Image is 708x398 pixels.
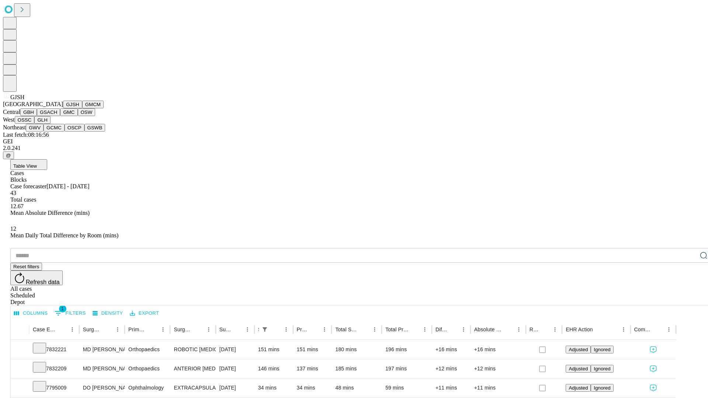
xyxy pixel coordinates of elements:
[503,324,514,335] button: Sort
[193,324,204,335] button: Sort
[319,324,330,335] button: Menu
[474,327,503,332] div: Absolute Difference
[46,183,89,189] span: [DATE] - [DATE]
[474,359,522,378] div: +12 mins
[3,132,49,138] span: Last fetch: 08:16:56
[539,324,550,335] button: Sort
[219,340,251,359] div: [DATE]
[594,347,610,352] span: Ignored
[335,340,378,359] div: 180 mins
[435,327,447,332] div: Difference
[12,308,50,319] button: Select columns
[369,324,380,335] button: Menu
[618,324,629,335] button: Menu
[3,138,705,145] div: GEI
[219,327,231,332] div: Surgery Date
[591,365,613,373] button: Ignored
[219,359,251,378] div: [DATE]
[258,327,259,332] div: Scheduled In Room Duration
[594,366,610,371] span: Ignored
[219,378,251,397] div: [DATE]
[34,116,50,124] button: GLH
[10,183,46,189] span: Case forecaster
[3,151,14,159] button: @
[128,359,166,378] div: Orthopaedics
[591,384,613,392] button: Ignored
[53,307,88,319] button: Show filters
[232,324,242,335] button: Sort
[514,324,524,335] button: Menu
[128,340,166,359] div: Orthopaedics
[458,324,469,335] button: Menu
[84,124,105,132] button: GSWB
[3,145,705,151] div: 2.0.241
[60,108,77,116] button: GMC
[3,124,26,130] span: Northeast
[550,324,560,335] button: Menu
[83,378,121,397] div: DO [PERSON_NAME]
[3,116,15,123] span: West
[474,378,522,397] div: +11 mins
[297,359,328,378] div: 137 mins
[359,324,369,335] button: Sort
[297,327,309,332] div: Predicted In Room Duration
[474,340,522,359] div: +16 mins
[10,226,16,232] span: 12
[26,279,60,285] span: Refresh data
[83,327,101,332] div: Surgeon Name
[128,378,166,397] div: Ophthalmology
[258,359,289,378] div: 146 mins
[435,378,467,397] div: +11 mins
[6,153,11,158] span: @
[174,359,212,378] div: ANTERIOR [MEDICAL_DATA] TOTAL HIP
[10,263,42,270] button: Reset filters
[102,324,112,335] button: Sort
[594,385,610,391] span: Ignored
[566,327,593,332] div: EHR Action
[44,124,65,132] button: GCMC
[634,327,653,332] div: Comments
[128,327,147,332] div: Primary Service
[258,378,289,397] div: 34 mins
[569,385,588,391] span: Adjusted
[566,365,591,373] button: Adjusted
[530,327,539,332] div: Resolved in EHR
[258,340,289,359] div: 151 mins
[147,324,158,335] button: Sort
[10,196,36,203] span: Total cases
[435,340,467,359] div: +16 mins
[260,324,270,335] div: 1 active filter
[63,101,82,108] button: GJSH
[204,324,214,335] button: Menu
[13,163,37,169] span: Table View
[174,378,212,397] div: EXTRACAPSULAR CATARACT REMOVAL WITH [MEDICAL_DATA]
[10,203,24,209] span: 12.67
[566,346,591,353] button: Adjusted
[271,324,281,335] button: Sort
[10,94,24,100] span: GJSH
[15,116,35,124] button: OSSC
[385,359,428,378] div: 197 mins
[664,324,674,335] button: Menu
[91,308,125,319] button: Density
[174,340,212,359] div: ROBOTIC [MEDICAL_DATA] KNEE TOTAL
[448,324,458,335] button: Sort
[59,305,66,313] span: 1
[409,324,420,335] button: Sort
[3,101,63,107] span: [GEOGRAPHIC_DATA]
[33,359,76,378] div: 7832209
[594,324,604,335] button: Sort
[10,232,118,238] span: Mean Daily Total Difference by Room (mins)
[10,190,16,196] span: 43
[385,378,428,397] div: 59 mins
[281,324,291,335] button: Menu
[260,324,270,335] button: Show filters
[83,359,121,378] div: MD [PERSON_NAME] [PERSON_NAME]
[3,109,20,115] span: Central
[653,324,664,335] button: Sort
[420,324,430,335] button: Menu
[20,108,37,116] button: GBH
[10,210,90,216] span: Mean Absolute Difference (mins)
[14,382,25,395] button: Expand
[14,363,25,376] button: Expand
